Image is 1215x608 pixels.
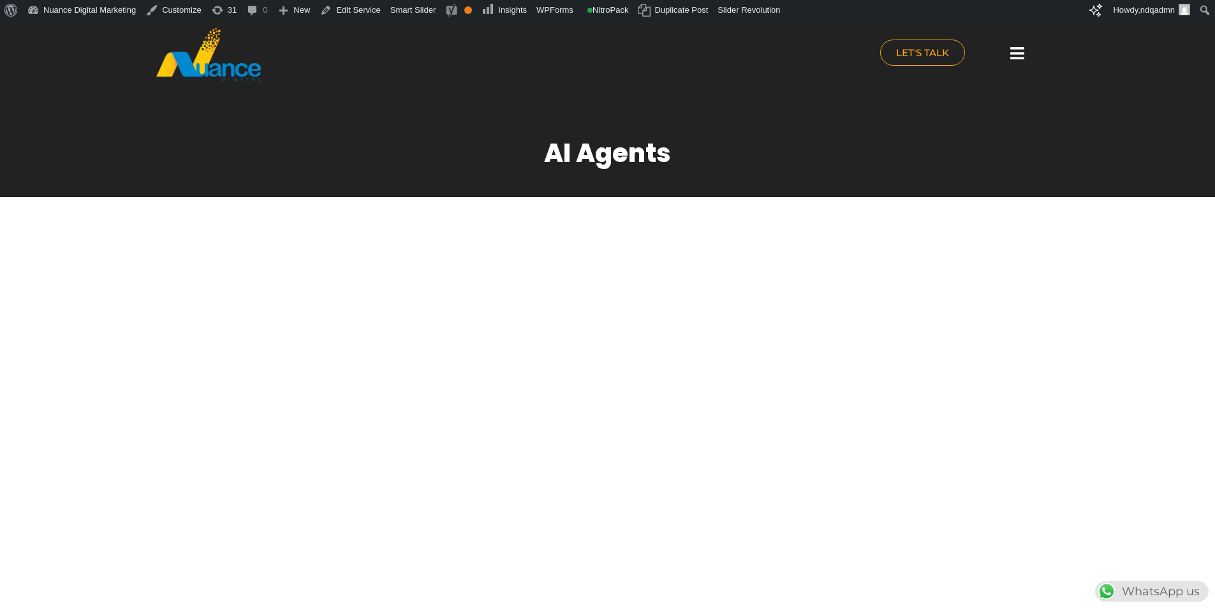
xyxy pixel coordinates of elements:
[464,6,472,14] div: OK
[155,27,601,82] a: nuance-qatar_logo
[880,40,965,66] a: LET'S TALK
[718,5,780,15] span: Slider Revolution
[544,138,671,168] h1: AI Agents
[896,48,949,57] span: LET'S TALK
[1095,581,1209,602] div: WhatsApp us
[1140,5,1175,15] span: ndqadmn
[1096,581,1117,602] img: WhatsApp
[155,27,262,82] img: nuance-qatar_logo
[1095,584,1209,598] a: WhatsAppWhatsApp us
